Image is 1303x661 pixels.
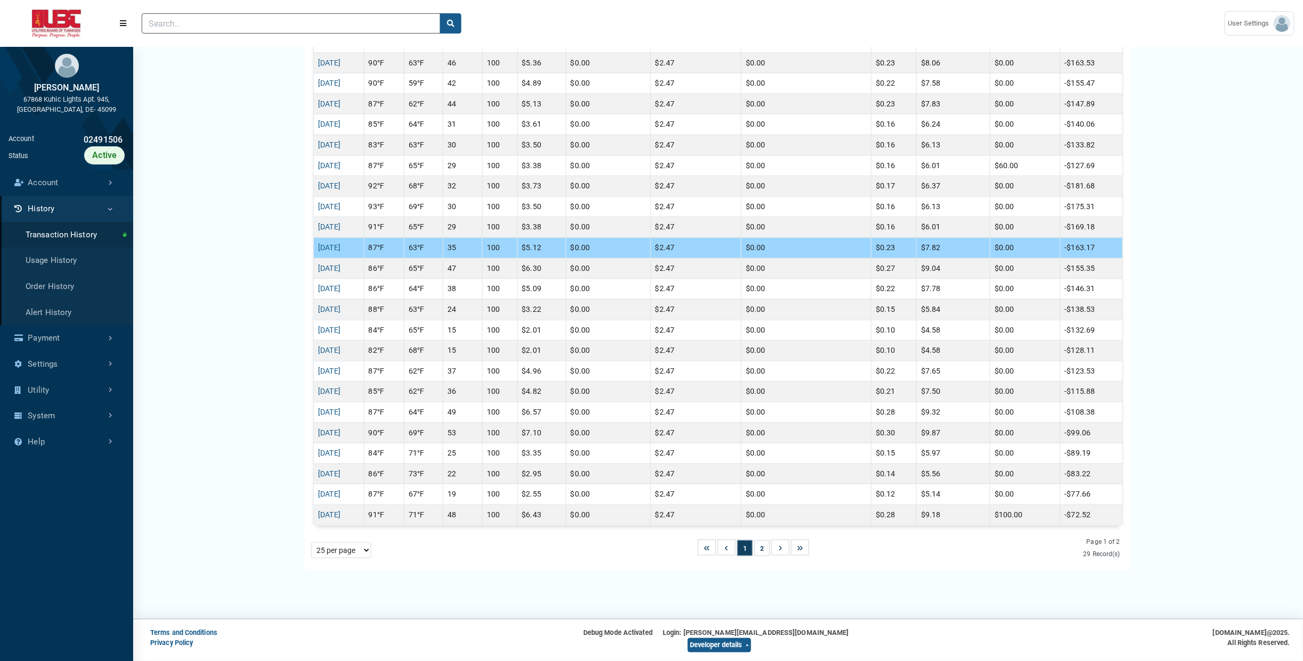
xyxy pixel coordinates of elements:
[650,73,741,94] td: $2.47
[741,53,871,73] td: $0.00
[404,94,443,114] td: 62°F
[698,540,716,556] button: First Page
[872,176,917,197] td: $0.17
[872,53,917,73] td: $0.23
[741,196,871,217] td: $0.00
[1060,217,1122,238] td: -$169.18
[311,542,371,558] select: Pagination dropdown
[443,258,483,279] td: 47
[917,94,990,114] td: $7.83
[872,279,917,300] td: $0.22
[990,73,1060,94] td: $0.00
[650,341,741,361] td: $2.47
[404,73,443,94] td: 59°F
[566,382,650,402] td: $0.00
[990,279,1060,300] td: $0.00
[9,10,104,38] img: ALTSK Logo
[566,423,650,443] td: $0.00
[1060,176,1122,197] td: -$181.68
[650,361,741,382] td: $2.47
[650,402,741,423] td: $2.47
[364,443,404,464] td: 84°F
[566,464,650,484] td: $0.00
[84,146,125,164] div: Active
[404,217,443,238] td: 65°F
[566,217,650,238] td: $0.00
[650,94,741,114] td: $2.47
[1060,423,1122,443] td: -$99.06
[737,540,753,556] button: 1
[650,423,741,443] td: $2.47
[364,53,404,73] td: 90°F
[1060,299,1122,320] td: -$138.53
[364,155,404,176] td: 87°F
[517,279,566,300] td: $5.09
[364,484,404,505] td: 87°F
[741,464,871,484] td: $0.00
[142,13,441,34] input: Search
[990,361,1060,382] td: $0.00
[482,114,517,135] td: 100
[443,361,483,382] td: 37
[990,217,1060,238] td: $0.00
[990,443,1060,464] td: $0.00
[364,258,404,279] td: 86°F
[1060,53,1122,73] td: -$163.53
[443,341,483,361] td: 15
[650,320,741,341] td: $2.47
[404,484,443,505] td: 67°F
[443,382,483,402] td: 36
[754,540,770,556] button: 2
[566,341,650,361] td: $0.00
[917,464,990,484] td: $5.56
[1228,18,1274,29] span: User Settings
[364,299,404,320] td: 88°F
[482,135,517,156] td: 100
[872,94,917,114] td: $0.23
[440,13,461,34] button: search
[443,114,483,135] td: 31
[404,361,443,382] td: 62°F
[650,299,741,320] td: $2.47
[872,114,917,135] td: $0.16
[318,79,341,88] a: [DATE]
[872,299,917,320] td: $0.15
[364,135,404,156] td: 83°F
[650,238,741,259] td: $2.47
[872,402,917,423] td: $0.28
[1060,402,1122,423] td: -$108.38
[566,73,650,94] td: $0.00
[364,217,404,238] td: 91°F
[1060,320,1122,341] td: -$132.69
[566,135,650,156] td: $0.00
[1060,361,1122,382] td: -$123.53
[318,181,341,191] a: [DATE]
[990,94,1060,114] td: $0.00
[443,73,483,94] td: 42
[741,320,871,341] td: $0.00
[404,53,443,73] td: 63°F
[318,120,341,129] a: [DATE]
[917,196,990,217] td: $6.13
[517,196,566,217] td: $3.50
[443,279,483,300] td: 38
[364,464,404,484] td: 86°F
[517,402,566,423] td: $6.57
[917,382,990,402] td: $7.50
[404,155,443,176] td: 65°F
[364,402,404,423] td: 87°F
[318,264,341,273] a: [DATE]
[404,196,443,217] td: 69°F
[443,238,483,259] td: 35
[482,53,517,73] td: 100
[566,196,650,217] td: $0.00
[872,443,917,464] td: $0.15
[318,202,341,211] a: [DATE]
[566,155,650,176] td: $0.00
[318,243,341,252] a: [DATE]
[318,346,341,355] a: [DATE]
[364,279,404,300] td: 86°F
[791,540,809,556] button: Last Page
[482,299,517,320] td: 100
[650,176,741,197] td: $2.47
